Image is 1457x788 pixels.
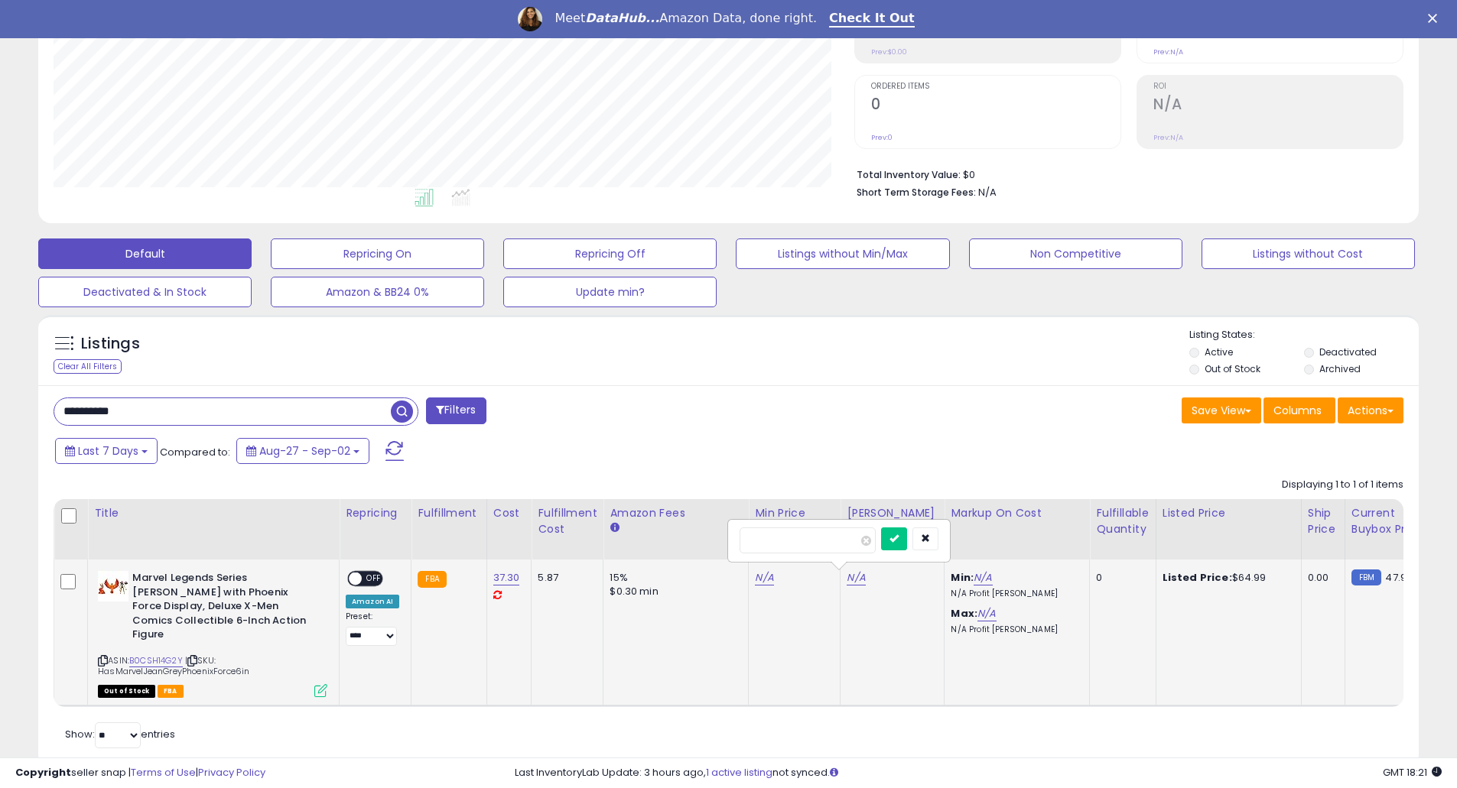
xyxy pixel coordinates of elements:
button: Amazon & BB24 0% [271,277,484,307]
a: N/A [847,570,865,585]
a: N/A [974,570,992,585]
b: Short Term Storage Fees: [857,186,976,199]
a: N/A [977,606,996,621]
small: FBA [418,571,446,588]
span: Aug-27 - Sep-02 [259,443,350,459]
a: Terms of Use [131,765,196,780]
span: Last 7 Days [78,443,138,459]
div: ASIN: [98,571,327,696]
span: FBA [158,685,184,698]
img: 4138l+MsiqL._SL40_.jpg [98,571,128,602]
div: $64.99 [1163,571,1290,585]
div: Close [1428,14,1443,23]
button: Aug-27 - Sep-02 [236,438,369,464]
button: Actions [1338,397,1403,423]
div: [PERSON_NAME] [847,505,938,521]
div: Clear All Filters [54,359,122,374]
button: Non Competitive [969,238,1182,269]
label: Archived [1319,362,1361,375]
div: Amazon Fees [610,505,742,521]
button: Repricing Off [503,238,717,269]
a: Privacy Policy [198,765,265,780]
label: Out of Stock [1205,362,1260,375]
div: 0 [1096,571,1143,585]
p: N/A Profit [PERSON_NAME] [951,624,1078,635]
b: Marvel Legends Series [PERSON_NAME] with Phoenix Force Display, Deluxe X-Men Comics Collectible 6... [132,571,318,646]
button: Deactivated & In Stock [38,277,252,307]
div: Current Buybox Price [1351,505,1430,537]
label: Deactivated [1319,345,1377,358]
h2: N/A [1153,96,1403,116]
span: 2025-09-11 18:21 GMT [1383,765,1442,780]
div: 15% [610,571,737,585]
span: ROI [1153,83,1403,91]
th: The percentage added to the cost of goods (COGS) that forms the calculator for Min & Max prices. [945,499,1090,559]
div: seller snap | | [15,766,265,780]
div: Displaying 1 to 1 of 1 items [1282,478,1403,492]
span: 47.95 [1385,570,1413,585]
div: Cost [493,505,525,521]
a: Check It Out [829,11,915,28]
button: Columns [1263,397,1335,423]
h2: 0 [871,96,1120,116]
div: Last InventoryLab Update: 3 hours ago, not synced. [515,766,1442,780]
button: Listings without Cost [1202,238,1415,269]
b: Total Inventory Value: [857,168,961,181]
label: Active [1205,345,1233,358]
button: Filters [426,397,486,424]
div: Title [94,505,333,521]
div: Min Price [755,505,834,521]
span: OFF [362,572,386,585]
img: Profile image for Georgie [518,7,542,31]
button: Save View [1182,397,1261,423]
button: Repricing On [271,238,484,269]
small: Prev: $0.00 [871,47,907,57]
button: Listings without Min/Max [736,238,949,269]
div: Listed Price [1163,505,1295,521]
span: N/A [978,185,997,199]
span: Show: entries [65,727,175,741]
small: Amazon Fees. [610,521,619,535]
div: Fulfillable Quantity [1096,505,1149,537]
p: N/A Profit [PERSON_NAME] [951,589,1078,599]
small: Prev: N/A [1153,133,1183,142]
i: DataHub... [585,11,659,25]
button: Last 7 Days [55,438,158,464]
span: Ordered Items [871,83,1120,91]
div: 5.87 [538,571,591,585]
h5: Listings [81,333,140,355]
div: Ship Price [1308,505,1338,537]
strong: Copyright [15,765,71,780]
div: 0.00 [1308,571,1333,585]
span: Columns [1273,403,1322,418]
a: 37.30 [493,570,520,585]
a: B0CSH14G2Y [129,654,183,667]
a: N/A [755,570,773,585]
small: Prev: N/A [1153,47,1183,57]
span: All listings that are currently out of stock and unavailable for purchase on Amazon [98,685,155,698]
b: Min: [951,570,974,585]
span: Compared to: [160,445,230,459]
div: Preset: [346,611,399,646]
small: FBM [1351,569,1381,585]
b: Max: [951,606,977,621]
button: Update min? [503,277,717,307]
li: $0 [857,164,1392,183]
div: $0.30 min [610,585,737,598]
small: Prev: 0 [871,133,893,142]
b: Listed Price: [1163,570,1232,585]
a: 1 active listing [706,765,772,780]
div: Meet Amazon Data, done right. [555,11,817,26]
div: Fulfillment Cost [538,505,597,537]
span: | SKU: HasMarvelJeanGreyPhoenixForce6in [98,654,249,677]
p: Listing States: [1189,328,1419,342]
div: Amazon AI [346,595,399,608]
div: Markup on Cost [951,505,1083,521]
button: Default [38,238,252,269]
div: Fulfillment [418,505,480,521]
div: Repricing [346,505,405,521]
